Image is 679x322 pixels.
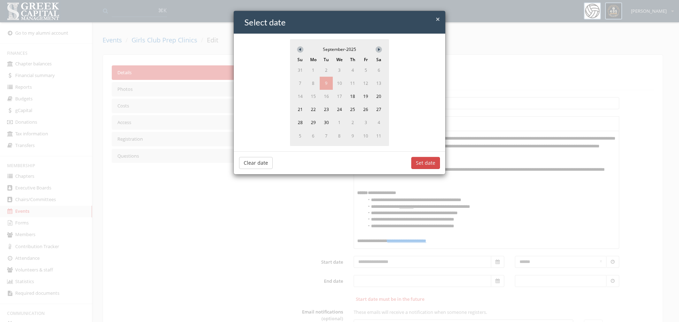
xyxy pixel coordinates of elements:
span: 22 [307,103,320,116]
span: 2025 [346,46,356,52]
span: 18 [346,90,359,103]
span: 8 [307,77,320,90]
span: 29 [307,116,320,129]
span: 17 [333,90,346,103]
span: 14 [294,90,307,103]
span: 5 [359,64,372,77]
span: 15 [307,90,320,103]
span: 4 [346,64,359,77]
span: Mo [307,57,320,63]
span: Th [346,57,359,63]
span: 31 [294,64,307,77]
span: 8 [333,129,346,142]
span: 10 [359,129,372,142]
span: 25 [346,103,359,116]
span: 3 [359,116,372,129]
span: 11 [346,77,359,90]
span: 1 [307,64,320,77]
button: Clear date [239,157,273,169]
span: 6 [372,64,385,77]
span: 9 [346,129,359,142]
span: 19 [359,90,372,103]
span: 2 [346,116,359,129]
span: 1 [333,116,346,129]
span: 27 [372,103,385,116]
span: 16 [320,90,333,103]
span: Fr [359,57,372,63]
span: We [333,57,346,63]
span: Su [294,57,307,63]
h4: Select date [244,16,440,28]
span: 26 [359,103,372,116]
span: × [436,14,440,24]
span: 21 [294,103,307,116]
button: Set date [411,157,440,169]
span: 30 [320,116,333,129]
span: 9 [320,77,333,90]
span: 24 [333,103,346,116]
span: 5 [294,129,307,142]
span: Tu [320,57,333,63]
span: - [345,46,346,52]
span: September [323,46,345,52]
span: 11 [372,129,385,142]
span: Sa [372,57,385,63]
span: 13 [372,77,385,90]
span: 28 [294,116,307,129]
span: 10 [333,77,346,90]
span: 7 [320,129,333,142]
span: 6 [307,129,320,142]
span: 2 [320,64,333,77]
span: 4 [372,116,385,129]
span: 23 [320,103,333,116]
span: 12 [359,77,372,90]
span: 20 [372,90,385,103]
span: 7 [294,77,307,90]
span: 3 [333,64,346,77]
